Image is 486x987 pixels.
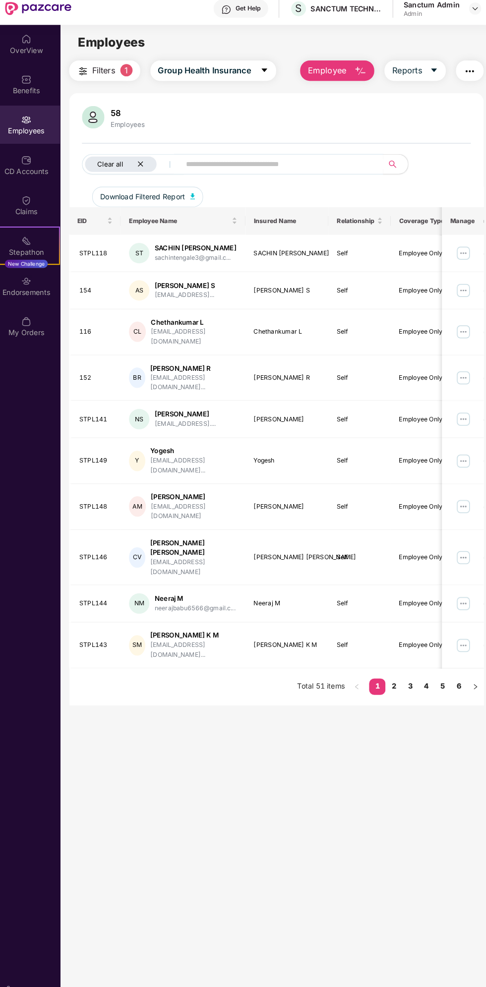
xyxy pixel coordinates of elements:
li: Next Page [461,666,477,682]
th: Coverage Type [386,209,447,235]
div: [EMAIL_ADDRESS][DOMAIN_NAME]... [153,450,238,469]
div: NS [132,405,152,424]
div: Employee Only [394,285,439,294]
button: Filters1 [74,66,143,86]
div: [PERSON_NAME] [PERSON_NAME] [253,544,318,553]
div: Employee Only [394,495,439,504]
th: Insured Name [245,209,326,235]
div: Stepathon [1,247,64,257]
img: manageButton [449,541,465,557]
div: Self [334,629,378,639]
img: svg+xml;base64,PHN2ZyBpZD0iTXlfT3JkZXJzIiBkYXRhLW5hbWU9Ik15IE9yZGVycyIgeG1sbnM9Imh0dHA6Ly93d3cudz... [28,315,38,325]
div: STPL144 [84,589,117,598]
li: Total 51 items [296,666,342,682]
img: manageButton [449,447,465,463]
div: [PERSON_NAME] [253,495,318,504]
button: Employee [299,66,370,86]
img: svg+xml;base64,PHN2ZyB4bWxucz0iaHR0cDovL3d3dy53My5vcmcvMjAwMC9zdmciIHhtbG5zOnhsaW5rPSJodHRwOi8vd3... [351,71,363,83]
div: Y [132,445,148,465]
div: 152 [84,370,117,379]
img: manageButton [449,322,465,338]
div: SM [132,624,148,644]
img: svg+xml;base64,PHN2ZyB4bWxucz0iaHR0cDovL3d3dy53My5vcmcvMjAwMC9zdmciIHhtbG5zOnhsaW5rPSJodHRwOi8vd3... [87,111,109,132]
img: svg+xml;base64,PHN2ZyBpZD0iRW1wbG95ZWVzIiB4bWxucz0iaHR0cDovL3d3dy53My5vcmcvMjAwMC9zdmciIHdpZHRoPS... [28,119,38,129]
span: Reports [388,70,417,82]
li: 1 [365,666,381,682]
div: Employee Only [394,629,439,639]
div: [EMAIL_ADDRESS][DOMAIN_NAME] [154,495,238,514]
div: STPL141 [84,410,117,419]
div: Employees [113,124,150,132]
div: STPL148 [84,495,117,504]
img: svg+xml;base64,PHN2ZyB4bWxucz0iaHR0cDovL3d3dy53My5vcmcvMjAwMC9zdmciIHdpZHRoPSIyMSIgaGVpZ2h0PSIyMC... [28,236,38,246]
div: Yogesh [153,441,238,450]
div: SACHIN [PERSON_NAME] [253,249,318,258]
div: Settings [22,964,55,974]
a: 5 [429,666,445,681]
img: manageButton [449,491,465,507]
a: 3 [397,666,413,681]
button: right [461,666,477,682]
div: [PERSON_NAME] [154,485,238,495]
button: Group Health Insurancecaret-down [153,66,275,86]
div: ST [132,243,152,263]
div: Self [334,544,378,553]
div: neerajbabu6566@gmail.c... [157,593,236,603]
div: Employee Only [394,249,439,258]
span: right [466,671,472,677]
div: CL [132,320,149,340]
div: [PERSON_NAME] S [157,280,216,290]
img: svg+xml;base64,PHN2ZyBpZD0iQ0RfQWNjb3VudHMiIGRhdGEtbmFtZT0iQ0QgQWNjb3VudHMiIHhtbG5zPSJodHRwOi8vd3... [28,158,38,168]
div: 58 [113,113,150,122]
div: Chethankumar L [253,325,318,335]
div: [EMAIL_ADDRESS][DOMAIN_NAME] [154,325,238,344]
span: Employee [306,70,343,82]
div: [PERSON_NAME] R [253,370,318,379]
img: svg+xml;base64,PHN2ZyBpZD0iQmVuZWZpdHMiIHhtbG5zPSJodHRwOi8vd3d3LnczLm9yZy8yMDAwL3N2ZyIgd2lkdGg9Ij... [28,80,38,90]
a: 4 [413,666,429,681]
img: svg+xml;base64,PHN2ZyB4bWxucz0iaHR0cDovL3d3dy53My5vcmcvMjAwMC9zdmciIHdpZHRoPSIyNCIgaGVpZ2h0PSIyNC... [457,71,469,83]
div: [EMAIL_ADDRESS]... [157,290,216,299]
div: New Challenge [12,260,54,268]
span: Clear all [102,163,126,171]
div: SANCTUM TECHNOLOGIES P LTD [308,11,378,21]
button: search [379,157,404,177]
span: Download Filtered Report [105,193,187,204]
img: manageButton [449,406,465,422]
span: S [294,10,300,22]
span: EID [82,218,110,226]
div: [PERSON_NAME] K M [153,620,238,629]
div: [PERSON_NAME] [157,405,217,414]
span: Employee Name [132,218,230,226]
span: Employees [83,42,148,56]
div: Employee Only [394,325,439,335]
div: STPL143 [84,629,117,639]
li: 2 [381,666,397,682]
li: 5 [429,666,445,682]
div: Employee Only [394,410,439,419]
div: Sanctum Admin [399,7,453,17]
span: 1 [124,70,136,82]
a: 1 [365,666,381,681]
button: Reportscaret-down [380,66,440,86]
div: Employee Only [394,589,439,598]
li: Previous Page [346,666,362,682]
div: NM [132,583,152,603]
div: CV [132,539,148,559]
span: Group Health Insurance [161,70,251,82]
div: STPL149 [84,450,117,460]
div: [EMAIL_ADDRESS].... [157,414,217,424]
div: [PERSON_NAME] [PERSON_NAME] [153,530,238,549]
span: close [140,164,147,170]
img: manageButton [449,626,465,642]
div: [EMAIL_ADDRESS][DOMAIN_NAME] [153,549,238,568]
span: search [379,163,398,171]
span: caret-down [425,72,432,81]
div: AM [132,489,149,509]
button: Clear allclose [87,157,186,177]
div: Get Help [236,12,260,20]
div: Admin [399,17,453,25]
div: [PERSON_NAME] [253,410,318,419]
img: manageButton [449,282,465,297]
div: Self [334,495,378,504]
